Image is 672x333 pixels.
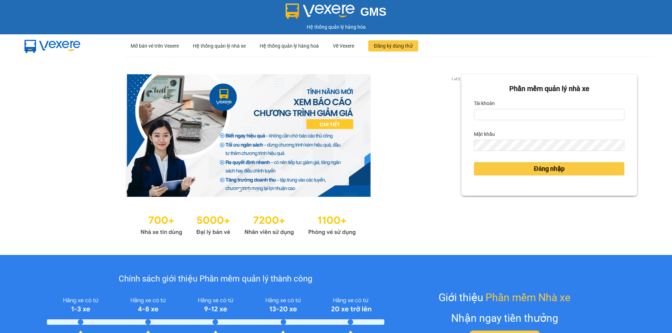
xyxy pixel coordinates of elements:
li: slide item 3 [255,188,258,191]
button: next slide / item [451,74,461,197]
input: Mật khẩu [474,140,624,151]
input: Tài khoản [474,109,624,120]
li: slide item 1 [238,188,241,191]
button: Đăng nhập [474,162,624,175]
img: mbUUG5Q.png [17,34,87,57]
img: logo 2 [286,4,355,19]
div: Nhận ngay tiền thưởng [451,310,558,326]
p: 1 of 3 [449,74,461,83]
div: Về Vexere [333,35,354,57]
span: Đăng nhập [534,164,565,174]
div: Mở bán vé trên Vexere [131,35,179,57]
img: Statistics.png [140,211,356,237]
span: GMS [360,5,386,18]
div: Hệ thống quản lý hàng hoá [260,35,319,57]
button: Đăng ký dùng thử [368,40,418,51]
div: Hệ thống quản lý hàng hóa [2,23,670,31]
span: Đăng ký dùng thử [374,42,413,50]
div: Chính sách giới thiệu Phần mềm quản lý thành công [47,272,384,286]
div: Hệ thống quản lý nhà xe [193,35,246,57]
button: previous slide / item [35,74,45,197]
label: Tài khoản [474,98,495,109]
div: Phần mềm quản lý nhà xe [474,83,624,94]
label: Mật khẩu [474,129,495,140]
a: GMS [286,11,387,16]
div: Giới thiệu [439,289,570,306]
li: slide item 2 [247,188,250,191]
span: Phần mềm Nhà xe [485,289,570,306]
